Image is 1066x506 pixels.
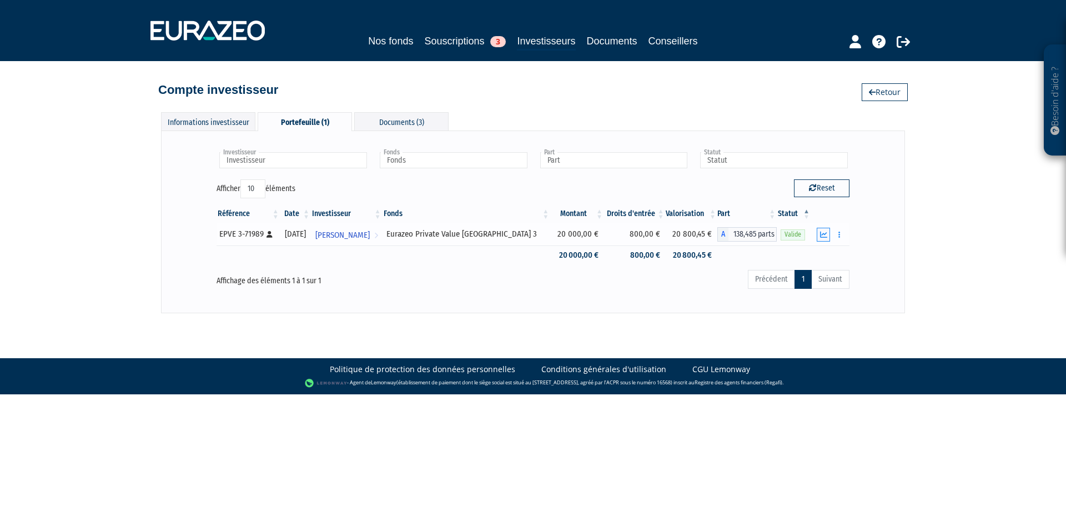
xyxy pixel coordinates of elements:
[862,83,908,101] a: Retour
[217,204,280,223] th: Référence : activer pour trier la colonne par ordre croissant
[371,379,396,386] a: Lemonway
[311,204,383,223] th: Investisseur: activer pour trier la colonne par ordre croissant
[284,228,307,240] div: [DATE]
[692,364,750,375] a: CGU Lemonway
[305,378,348,389] img: logo-lemonway.png
[158,83,278,97] h4: Compte investisseur
[550,204,604,223] th: Montant: activer pour trier la colonne par ordre croissant
[490,36,506,47] span: 3
[604,223,666,246] td: 800,00 €
[550,223,604,246] td: 20 000,00 €
[695,379,782,386] a: Registre des agents financiers (Regafi)
[219,228,276,240] div: EPVE 3-71989
[424,33,506,49] a: Souscriptions3
[11,378,1055,389] div: - Agent de (établissement de paiement dont le siège social est situé au [STREET_ADDRESS], agréé p...
[717,227,728,242] span: A
[280,204,311,223] th: Date: activer pour trier la colonne par ordre croissant
[550,246,604,265] td: 20 000,00 €
[383,204,551,223] th: Fonds: activer pour trier la colonne par ordre croissant
[330,364,515,375] a: Politique de protection des données personnelles
[795,270,812,289] a: 1
[354,112,449,131] div: Documents (3)
[217,179,295,198] label: Afficher éléments
[386,228,547,240] div: Eurazeo Private Value [GEOGRAPHIC_DATA] 3
[717,227,777,242] div: A - Eurazeo Private Value Europe 3
[374,225,378,246] i: Voir l'investisseur
[258,112,352,131] div: Portefeuille (1)
[666,204,718,223] th: Valorisation: activer pour trier la colonne par ordre croissant
[728,227,777,242] span: 138,485 parts
[150,21,265,41] img: 1732889491-logotype_eurazeo_blanc_rvb.png
[240,179,265,198] select: Afficheréléments
[315,225,370,246] span: [PERSON_NAME]
[587,33,637,49] a: Documents
[777,204,811,223] th: Statut : activer pour trier la colonne par ordre d&eacute;croissant
[666,246,718,265] td: 20 800,45 €
[1049,51,1062,151] p: Besoin d'aide ?
[161,112,255,131] div: Informations investisseur
[541,364,666,375] a: Conditions générales d'utilisation
[368,33,413,49] a: Nos fonds
[266,231,273,238] i: [Français] Personne physique
[717,204,777,223] th: Part: activer pour trier la colonne par ordre croissant
[517,33,575,51] a: Investisseurs
[794,179,849,197] button: Reset
[217,269,471,287] div: Affichage des éléments 1 à 1 sur 1
[604,246,666,265] td: 800,00 €
[648,33,698,49] a: Conseillers
[311,223,383,246] a: [PERSON_NAME]
[666,223,718,246] td: 20 800,45 €
[781,229,805,240] span: Valide
[604,204,666,223] th: Droits d'entrée: activer pour trier la colonne par ordre croissant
